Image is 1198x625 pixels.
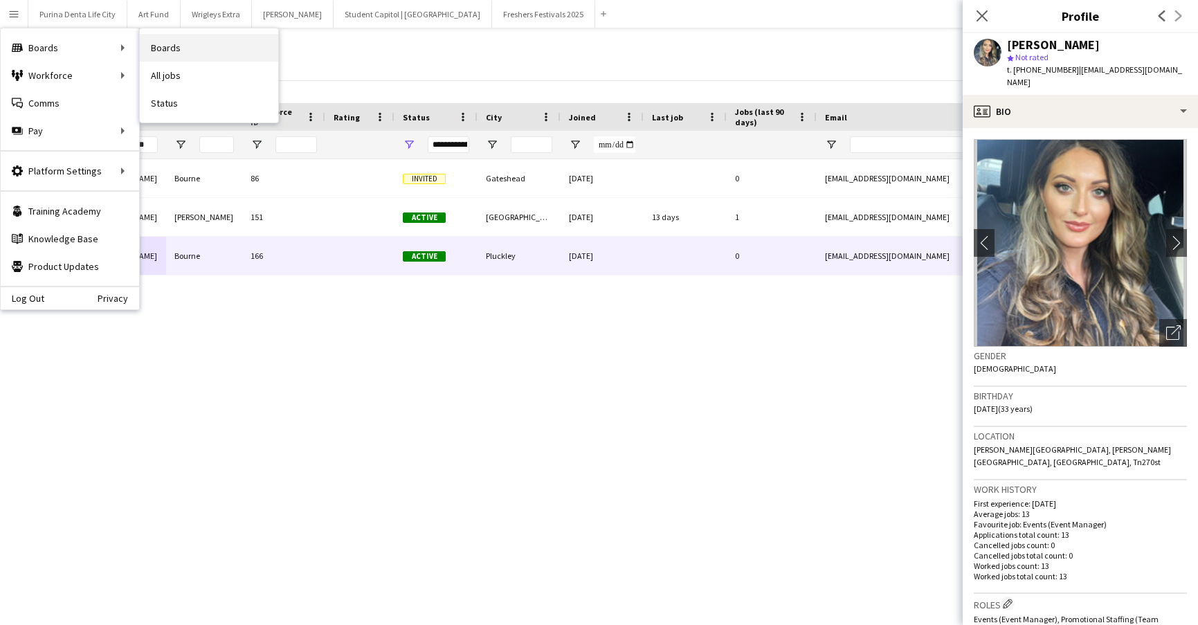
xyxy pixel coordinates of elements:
[478,237,561,275] div: Pluckley
[974,519,1187,529] p: Favourite job: Events (Event Manager)
[569,138,581,151] button: Open Filter Menu
[275,136,317,153] input: Workforce ID Filter Input
[1,253,139,280] a: Product Updates
[1007,64,1182,87] span: | [EMAIL_ADDRESS][DOMAIN_NAME]
[1,89,139,117] a: Comms
[1007,39,1100,51] div: [PERSON_NAME]
[825,138,837,151] button: Open Filter Menu
[199,136,234,153] input: Last Name Filter Input
[478,159,561,197] div: Gateshead
[974,550,1187,561] p: Cancelled jobs total count: 0
[242,159,325,197] div: 86
[127,1,181,28] button: Art Fund
[486,112,502,123] span: City
[334,1,492,28] button: Student Capitol | [GEOGRAPHIC_DATA]
[652,112,683,123] span: Last job
[1,293,44,304] a: Log Out
[561,159,644,197] div: [DATE]
[974,350,1187,362] h3: Gender
[478,198,561,236] div: [GEOGRAPHIC_DATA]
[594,136,635,153] input: Joined Filter Input
[334,112,360,123] span: Rating
[974,561,1187,571] p: Worked jobs count: 13
[28,1,127,28] button: Purina Denta Life City
[98,293,139,304] a: Privacy
[974,430,1187,442] h3: Location
[963,95,1198,128] div: Bio
[403,174,446,184] span: Invited
[403,112,430,123] span: Status
[251,138,263,151] button: Open Filter Menu
[492,1,595,28] button: Freshers Festivals 2025
[252,1,334,28] button: [PERSON_NAME]
[242,237,325,275] div: 166
[974,139,1187,347] img: Crew avatar or photo
[974,483,1187,496] h3: Work history
[974,571,1187,581] p: Worked jobs total count: 13
[817,159,1093,197] div: [EMAIL_ADDRESS][DOMAIN_NAME]
[403,138,415,151] button: Open Filter Menu
[735,107,792,127] span: Jobs (last 90 days)
[1,157,139,185] div: Platform Settings
[403,212,446,223] span: Active
[963,7,1198,25] h3: Profile
[974,498,1187,509] p: First experience: [DATE]
[140,62,278,89] a: All jobs
[123,136,158,153] input: First Name Filter Input
[850,136,1085,153] input: Email Filter Input
[974,444,1171,467] span: [PERSON_NAME][GEOGRAPHIC_DATA], [PERSON_NAME][GEOGRAPHIC_DATA], [GEOGRAPHIC_DATA], Tn270st
[1,62,139,89] div: Workforce
[166,237,242,275] div: Bourne
[140,89,278,117] a: Status
[1,117,139,145] div: Pay
[727,198,817,236] div: 1
[1,225,139,253] a: Knowledge Base
[974,529,1187,540] p: Applications total count: 13
[974,390,1187,402] h3: Birthday
[817,198,1093,236] div: [EMAIL_ADDRESS][DOMAIN_NAME]
[403,251,446,262] span: Active
[166,198,242,236] div: [PERSON_NAME]
[974,509,1187,519] p: Average jobs: 13
[561,198,644,236] div: [DATE]
[644,198,727,236] div: 13 days
[140,34,278,62] a: Boards
[974,404,1033,414] span: [DATE] (33 years)
[727,159,817,197] div: 0
[825,112,847,123] span: Email
[174,138,187,151] button: Open Filter Menu
[974,597,1187,611] h3: Roles
[242,198,325,236] div: 151
[817,237,1093,275] div: [EMAIL_ADDRESS][DOMAIN_NAME]
[1159,319,1187,347] div: Open photos pop-in
[166,159,242,197] div: Bourne
[1007,64,1079,75] span: t. [PHONE_NUMBER]
[561,237,644,275] div: [DATE]
[974,540,1187,550] p: Cancelled jobs count: 0
[974,363,1056,374] span: [DEMOGRAPHIC_DATA]
[1015,52,1049,62] span: Not rated
[181,1,252,28] button: Wrigleys Extra
[1,197,139,225] a: Training Academy
[511,136,552,153] input: City Filter Input
[727,237,817,275] div: 0
[486,138,498,151] button: Open Filter Menu
[569,112,596,123] span: Joined
[1,34,139,62] div: Boards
